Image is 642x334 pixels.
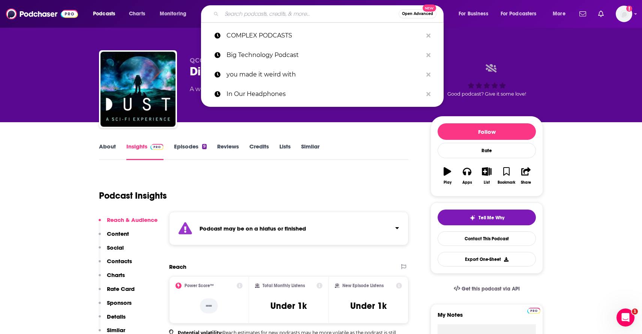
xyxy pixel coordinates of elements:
[626,6,632,12] svg: Email not verified
[632,309,638,315] span: 1
[107,299,132,306] p: Sponsors
[88,8,125,20] button: open menu
[616,309,634,327] iframe: Intercom live chat
[438,252,536,267] button: Export One-Sheet
[496,162,516,189] button: Bookmark
[462,180,472,185] div: Apps
[99,143,116,160] a: About
[547,8,575,20] button: open menu
[527,308,540,314] img: Podchaser Pro
[107,313,126,320] p: Details
[190,85,309,94] div: A weekly podcast
[160,9,186,19] span: Monitoring
[469,215,475,221] img: tell me why sparkle
[226,84,423,104] p: In Our Headphones
[402,12,433,16] span: Open Advanced
[444,180,451,185] div: Play
[126,143,163,160] a: InsightsPodchaser Pro
[107,271,125,279] p: Charts
[222,8,399,20] input: Search podcasts, credits, & more...
[516,162,536,189] button: Share
[438,162,457,189] button: Play
[199,225,306,232] strong: Podcast may be on a hiatus or finished
[107,244,124,251] p: Social
[99,285,135,299] button: Rate Card
[99,190,167,201] h1: Podcast Insights
[399,9,436,18] button: Open AdvancedNew
[226,65,423,84] p: you made it weird with
[342,283,384,288] h2: New Episode Listens
[99,216,157,230] button: Reach & Audience
[484,180,490,185] div: List
[99,299,132,313] button: Sponsors
[447,91,526,97] span: Good podcast? Give it some love!
[99,258,132,271] button: Contacts
[262,283,305,288] h2: Total Monthly Listens
[438,210,536,225] button: tell me why sparkleTell Me Why
[201,84,444,104] a: In Our Headphones
[553,9,565,19] span: More
[99,271,125,285] button: Charts
[150,144,163,150] img: Podchaser Pro
[576,7,589,20] a: Show notifications dropdown
[154,8,196,20] button: open menu
[430,57,543,103] div: Good podcast? Give it some love!
[107,327,125,334] p: Similar
[169,212,408,245] section: Click to expand status details
[107,285,135,292] p: Rate Card
[226,45,423,65] p: Big Technology Podcast
[423,4,436,12] span: New
[527,307,540,314] a: Pro website
[616,6,632,22] img: User Profile
[477,162,496,189] button: List
[521,180,531,185] div: Share
[107,230,129,237] p: Content
[301,143,319,160] a: Similar
[107,258,132,265] p: Contacts
[200,298,218,313] p: --
[616,6,632,22] button: Show profile menu
[201,45,444,65] a: Big Technology Podcast
[616,6,632,22] span: Logged in as MegaphoneSupport
[270,300,307,312] h3: Under 1k
[438,311,536,324] label: My Notes
[453,8,498,20] button: open menu
[350,300,387,312] h3: Under 1k
[184,283,214,288] h2: Power Score™
[457,162,477,189] button: Apps
[100,52,175,127] img: Dirty Diana
[99,244,124,258] button: Social
[496,8,547,20] button: open menu
[6,7,78,21] img: Podchaser - Follow, Share and Rate Podcasts
[201,65,444,84] a: you made it weird with
[202,144,207,149] div: 9
[169,263,186,270] h2: Reach
[226,26,423,45] p: COMPLEX PODCASTS
[174,143,207,160] a: Episodes9
[498,180,515,185] div: Bookmark
[208,5,451,22] div: Search podcasts, credits, & more...
[129,9,145,19] span: Charts
[438,143,536,158] div: Rate
[190,57,214,64] span: QCODE
[99,313,126,327] button: Details
[107,216,157,223] p: Reach & Audience
[595,7,607,20] a: Show notifications dropdown
[438,123,536,140] button: Follow
[448,280,526,298] a: Get this podcast via API
[501,9,537,19] span: For Podcasters
[462,286,520,292] span: Get this podcast via API
[478,215,504,221] span: Tell Me Why
[217,143,239,160] a: Reviews
[201,26,444,45] a: COMPLEX PODCASTS
[438,231,536,246] a: Contact This Podcast
[459,9,488,19] span: For Business
[93,9,115,19] span: Podcasts
[279,143,291,160] a: Lists
[124,8,150,20] a: Charts
[99,230,129,244] button: Content
[249,143,269,160] a: Credits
